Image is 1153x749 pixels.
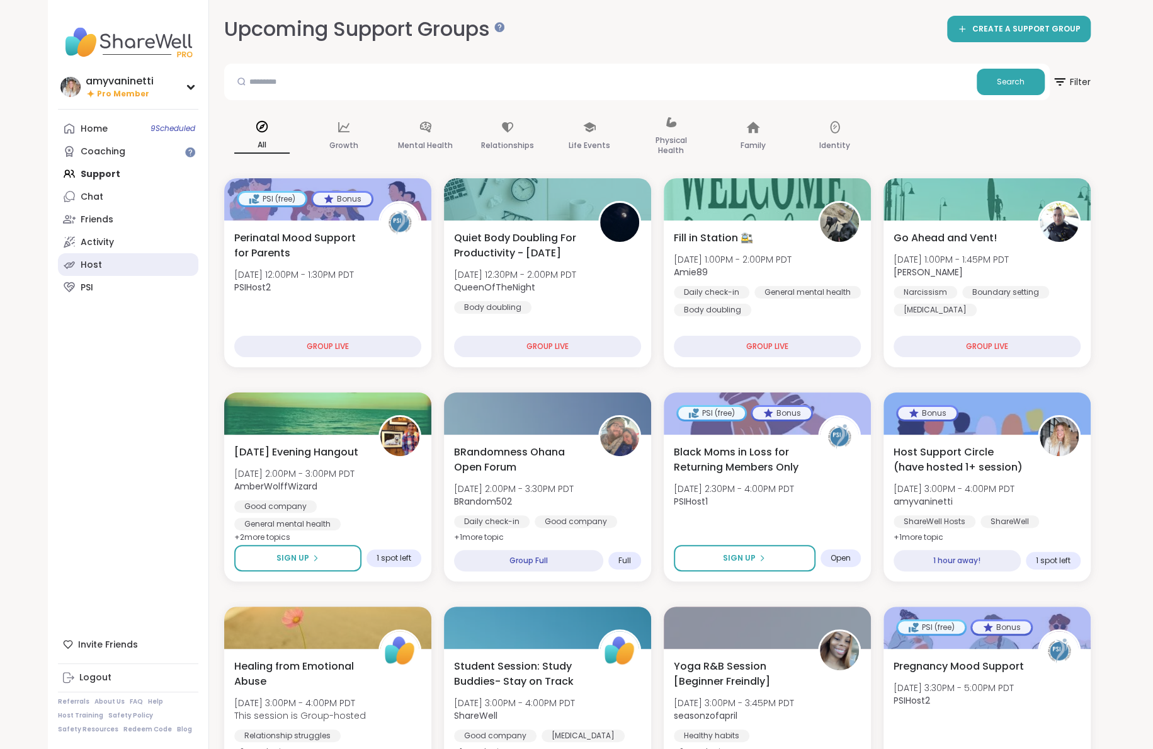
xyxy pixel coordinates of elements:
[1052,64,1091,100] button: Filter
[894,682,1014,694] span: [DATE] 3:30PM - 5:00PM PDT
[569,138,610,153] p: Life Events
[1052,67,1091,97] span: Filter
[151,123,195,134] span: 9 Scheduled
[674,304,751,316] div: Body doubling
[962,286,1049,299] div: Boundary setting
[454,445,584,475] span: BRandomness Ohana Open Forum
[898,621,965,634] div: PSI (free)
[454,550,603,571] div: Group Full
[618,556,631,566] span: Full
[894,550,1021,571] div: 1 hour away!
[380,203,419,242] img: PSIHost2
[81,259,102,272] div: Host
[894,694,930,707] b: PSIHost2
[723,552,756,564] span: Sign Up
[674,483,794,495] span: [DATE] 2:30PM - 4:00PM PDT
[58,633,198,656] div: Invite Friends
[1040,631,1079,670] img: PSIHost2
[947,16,1091,42] a: CREATE A SUPPORT GROUP
[674,709,737,722] b: seasonzofapril
[58,117,198,140] a: Home9Scheduled
[542,729,625,742] div: [MEDICAL_DATA]
[58,185,198,208] a: Chat
[60,77,81,97] img: amyvaninetti
[454,515,530,528] div: Daily check-in
[234,268,354,281] span: [DATE] 12:00PM - 1:30PM PDT
[97,89,149,100] span: Pro Member
[820,631,859,670] img: seasonzofapril
[313,193,372,205] div: Bonus
[674,445,804,475] span: Black Moms in Loss for Returning Members Only
[81,123,108,135] div: Home
[894,336,1081,357] div: GROUP LIVE
[234,281,271,294] b: PSIHost2
[234,336,421,357] div: GROUP LIVE
[894,304,977,316] div: [MEDICAL_DATA]
[58,20,198,64] img: ShareWell Nav Logo
[894,231,997,246] span: Go Ahead and Vent!
[831,553,851,563] span: Open
[234,659,365,689] span: Healing from Emotional Abuse
[398,138,453,153] p: Mental Health
[741,138,766,153] p: Family
[600,631,639,670] img: ShareWell
[997,76,1025,88] span: Search
[234,729,341,742] div: Relationship struggles
[123,725,172,734] a: Redeem Code
[1036,556,1071,566] span: 1 spot left
[894,253,1009,266] span: [DATE] 1:00PM - 1:45PM PDT
[754,286,861,299] div: General mental health
[644,133,699,158] p: Physical Health
[894,495,953,508] b: amyvaninetti
[234,545,361,571] button: Sign Up
[674,336,861,357] div: GROUP LIVE
[494,22,504,32] iframe: Spotlight
[94,697,125,706] a: About Us
[234,137,290,154] p: All
[177,725,192,734] a: Blog
[972,621,1031,634] div: Bonus
[535,515,617,528] div: Good company
[454,231,584,261] span: Quiet Body Doubling For Productivity - [DATE]
[454,495,512,508] b: BRandom502
[239,193,305,205] div: PSI (free)
[130,697,143,706] a: FAQ
[234,500,317,513] div: Good company
[674,253,792,266] span: [DATE] 1:00PM - 2:00PM PDT
[454,483,574,495] span: [DATE] 2:00PM - 3:30PM PDT
[674,495,708,508] b: PSIHost1
[454,729,537,742] div: Good company
[894,445,1024,475] span: Host Support Circle (have hosted 1+ session)
[58,666,198,689] a: Logout
[81,214,113,226] div: Friends
[454,281,535,294] b: QueenOfTheNight
[148,697,163,706] a: Help
[81,146,125,158] div: Coaching
[79,672,111,684] div: Logout
[972,24,1081,35] span: CREATE A SUPPORT GROUP
[894,286,957,299] div: Narcissism
[1040,417,1079,456] img: amyvaninetti
[58,140,198,163] a: Coaching
[678,407,745,420] div: PSI (free)
[234,467,355,480] span: [DATE] 2:00PM - 3:00PM PDT
[380,417,419,456] img: AmberWolffWizard
[234,518,341,530] div: General mental health
[185,147,195,157] iframe: Spotlight
[454,659,584,689] span: Student Session: Study Buddies- Stay on Track
[454,697,575,709] span: [DATE] 3:00PM - 4:00PM PDT
[820,203,859,242] img: Amie89
[58,208,198,231] a: Friends
[81,236,114,249] div: Activity
[58,725,118,734] a: Safety Resources
[894,266,963,278] b: [PERSON_NAME]
[980,515,1039,528] div: ShareWell
[674,697,794,709] span: [DATE] 3:00PM - 3:45PM PDT
[819,138,850,153] p: Identity
[600,203,639,242] img: QueenOfTheNight
[377,553,411,563] span: 1 spot left
[86,74,154,88] div: amyvaninetti
[234,709,366,722] span: This session is Group-hosted
[234,697,366,709] span: [DATE] 3:00PM - 4:00PM PDT
[58,276,198,299] a: PSI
